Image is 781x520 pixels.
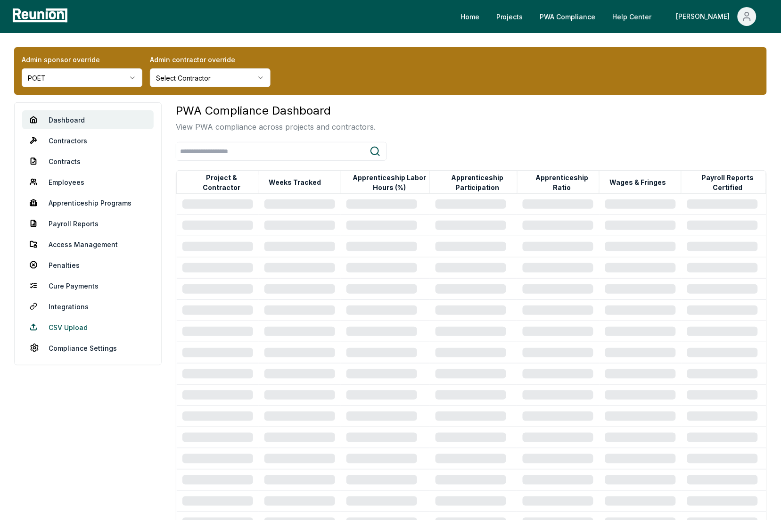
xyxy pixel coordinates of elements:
button: [PERSON_NAME] [669,7,764,26]
a: Employees [22,173,154,191]
button: Payroll Reports Certified [690,173,766,192]
a: Projects [489,7,531,26]
a: Contracts [22,152,154,171]
a: Compliance Settings [22,338,154,357]
a: Apprenticeship Programs [22,193,154,212]
div: [PERSON_NAME] [676,7,734,26]
button: Apprenticeship Ratio [526,173,600,192]
nav: Main [453,7,772,26]
a: Integrations [22,297,154,316]
a: Help Center [605,7,659,26]
a: Contractors [22,131,154,150]
a: CSV Upload [22,318,154,337]
p: View PWA compliance across projects and contractors. [176,121,376,132]
button: Apprenticeship Participation [438,173,517,192]
a: PWA Compliance [533,7,603,26]
a: Home [453,7,487,26]
button: Project & Contractor [185,173,258,192]
button: Weeks Tracked [267,173,323,192]
label: Admin contractor override [150,55,271,65]
button: Wages & Fringes [608,173,668,192]
label: Admin sponsor override [22,55,142,65]
a: Payroll Reports [22,214,154,233]
a: Access Management [22,235,154,254]
button: Apprenticeship Labor Hours (%) [349,173,430,192]
h3: PWA Compliance Dashboard [176,102,376,119]
a: Cure Payments [22,276,154,295]
a: Penalties [22,256,154,274]
a: Dashboard [22,110,154,129]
